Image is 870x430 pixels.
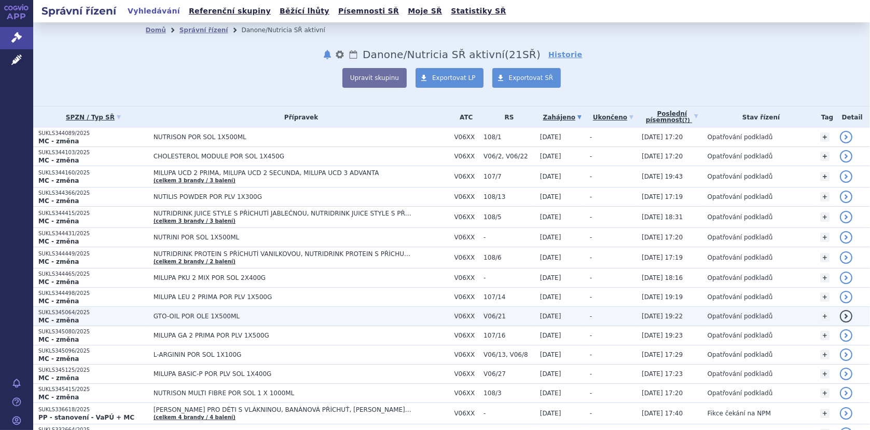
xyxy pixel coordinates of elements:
[154,370,413,378] span: MILUPA BASIC-P POR PLV SOL 1X400G
[454,274,478,281] span: V06XX
[484,254,535,261] span: 108/6
[454,313,478,320] span: V06XX
[840,310,852,322] a: detail
[820,312,830,321] a: +
[708,234,773,241] span: Opatřování podkladů
[154,169,413,177] span: MILUPA UCD 2 PRIMA, MILUPA UCD 2 SECUNDA, MILUPA UCD 3 ADVANTA
[484,193,535,200] span: 108/13
[38,298,79,305] strong: MC - změna
[154,414,236,420] a: (celkem 4 brandy / 4 balení)
[154,259,236,264] a: (celkem 2 brandy / 2 balení)
[484,213,535,221] span: 108/5
[642,254,683,261] span: [DATE] 17:19
[590,234,592,241] span: -
[820,192,830,201] a: +
[454,370,478,378] span: V06XX
[540,173,561,180] span: [DATE]
[590,213,592,221] span: -
[38,355,79,362] strong: MC - změna
[840,291,852,303] a: detail
[590,153,592,160] span: -
[148,106,449,128] th: Přípravek
[840,329,852,342] a: detail
[154,210,413,217] span: NUTRIDRINK JUICE STYLE S PŘÍCHUTÍ JABLEČNOU, NUTRIDRINK JUICE STYLE S PŘÍCHUTÍ JAHODOVOU, NUTRIDR...
[146,26,166,34] a: Domů
[820,212,830,222] a: +
[38,149,148,156] p: SUKLS344103/2025
[840,231,852,244] a: detail
[590,332,592,339] span: -
[540,370,561,378] span: [DATE]
[154,193,413,200] span: NUTILIS POWDER POR PLV 1X300G
[840,211,852,223] a: detail
[820,233,830,242] a: +
[708,332,773,339] span: Opatřování podkladů
[820,388,830,398] a: +
[840,348,852,361] a: detail
[820,369,830,379] a: +
[125,4,183,18] a: Vyhledávání
[840,272,852,284] a: detail
[154,406,413,413] span: [PERSON_NAME] PRO DĚTI S VLÁKNINOU, BANÁNOVÁ PŘÍCHUŤ, [PERSON_NAME] PRO DĚTI S VLÁKNINOU, JAHODOV...
[38,414,134,421] strong: PP - stanovení - VaPÚ + MC
[590,410,592,417] span: -
[38,394,79,401] strong: MC - změna
[840,170,852,183] a: detail
[484,153,535,160] span: V06/2, V06/22
[38,238,79,245] strong: MC - změna
[186,4,274,18] a: Referenční skupiny
[33,4,125,18] h2: Správní řízení
[348,48,358,61] a: Lhůty
[540,153,561,160] span: [DATE]
[708,153,773,160] span: Opatřování podkladů
[820,331,830,340] a: +
[454,234,478,241] span: V06XX
[540,110,585,125] a: Zahájeno
[590,389,592,397] span: -
[590,274,592,281] span: -
[335,4,402,18] a: Písemnosti SŘ
[815,106,835,128] th: Tag
[38,218,79,225] strong: MC - změna
[642,234,683,241] span: [DATE] 17:20
[38,309,148,316] p: SUKLS345064/2025
[454,410,478,417] span: V06XX
[335,48,345,61] button: nastavení
[454,351,478,358] span: V06XX
[38,278,79,286] strong: MC - změna
[540,234,561,241] span: [DATE]
[454,153,478,160] span: V06XX
[38,374,79,382] strong: MC - změna
[454,389,478,397] span: V06XX
[840,407,852,420] a: detail
[642,370,683,378] span: [DATE] 17:23
[38,138,79,145] strong: MC - změna
[708,351,773,358] span: Opatřování podkladů
[154,133,413,141] span: NUTRISON POR SOL 1X500ML
[820,292,830,302] a: +
[277,4,333,18] a: Běžící lhůty
[540,332,561,339] span: [DATE]
[540,351,561,358] span: [DATE]
[642,106,702,128] a: Poslednípísemnost(?)
[154,153,413,160] span: CHOLESTEROL MODULE POR SOL 1X450G
[154,332,413,339] span: MILUPA GA 2 PRIMA POR PLV 1X500G
[38,406,148,413] p: SUKLS336618/2025
[38,157,79,164] strong: MC - změna
[154,389,413,397] span: NUTRISON MULTI FIBRE POR SOL 1 X 1000ML
[484,234,535,241] span: -
[590,351,592,358] span: -
[454,133,478,141] span: V06XX
[38,290,148,297] p: SUKLS344498/2025
[484,332,535,339] span: 107/16
[38,177,79,184] strong: MC - změna
[820,132,830,142] a: +
[540,389,561,397] span: [DATE]
[38,230,148,237] p: SUKLS344431/2025
[590,313,592,320] span: -
[590,254,592,261] span: -
[708,173,773,180] span: Opatřování podkladů
[820,253,830,262] a: +
[540,213,561,221] span: [DATE]
[38,386,148,393] p: SUKLS345415/2025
